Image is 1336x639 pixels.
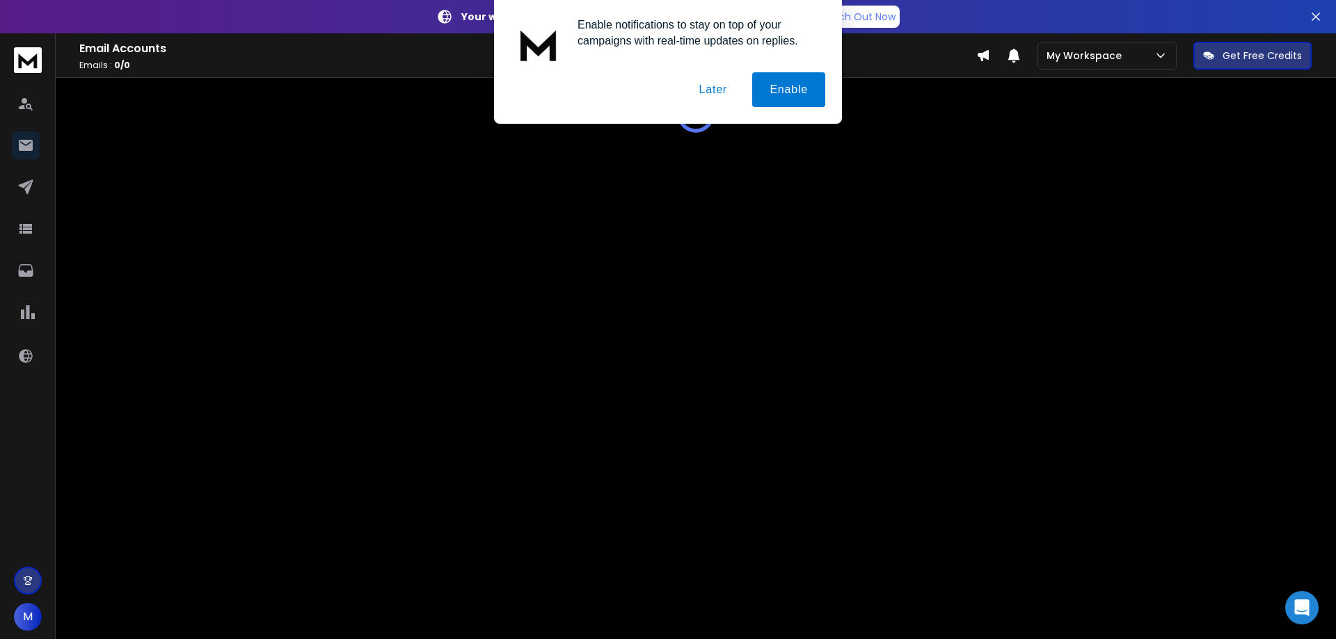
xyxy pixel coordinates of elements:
img: notification icon [511,17,566,72]
button: Later [681,72,744,107]
button: Enable [752,72,825,107]
button: M [14,603,42,631]
div: Enable notifications to stay on top of your campaigns with real-time updates on replies. [566,17,825,49]
div: Open Intercom Messenger [1285,591,1319,624]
